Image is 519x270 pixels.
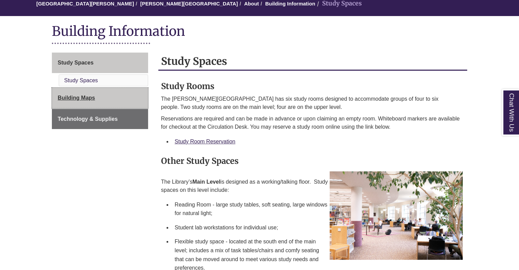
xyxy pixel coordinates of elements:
p: The Library’s is designed as a working/talking floor. Study spaces on this level include: [161,170,464,194]
img: click to view bigger photo [328,170,464,262]
a: Study Spaces [52,53,148,73]
strong: Other Study Spaces [161,156,239,166]
a: Building Information [265,1,315,6]
strong: Study Rooms [161,81,214,91]
span: Building Maps [58,95,95,101]
li: Student lab workstations for individual use; [172,221,464,235]
span: Study Spaces [58,60,93,66]
a: About [244,1,259,6]
a: [PERSON_NAME][GEOGRAPHIC_DATA] [140,1,238,6]
li: Reading Room - large study tables, soft seating, large windows for natural light; [172,198,464,221]
a: [GEOGRAPHIC_DATA][PERSON_NAME] [36,1,134,6]
a: Study Spaces [64,77,98,83]
strong: Main Level [192,179,220,185]
h2: Study Spaces [158,53,467,71]
a: Study Room Reservation [175,139,235,144]
a: Building Maps [52,88,148,108]
h1: Building Information [52,23,467,41]
a: Technology & Supplies [52,109,148,129]
p: The [PERSON_NAME][GEOGRAPHIC_DATA] has six study rooms designed to accommodate groups of four to ... [161,95,464,111]
p: Reservations are required and can be made in advance or upon claiming an empty room. Whiteboard m... [161,115,464,131]
span: Technology & Supplies [58,116,118,122]
div: Guide Page Menu [52,53,148,129]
